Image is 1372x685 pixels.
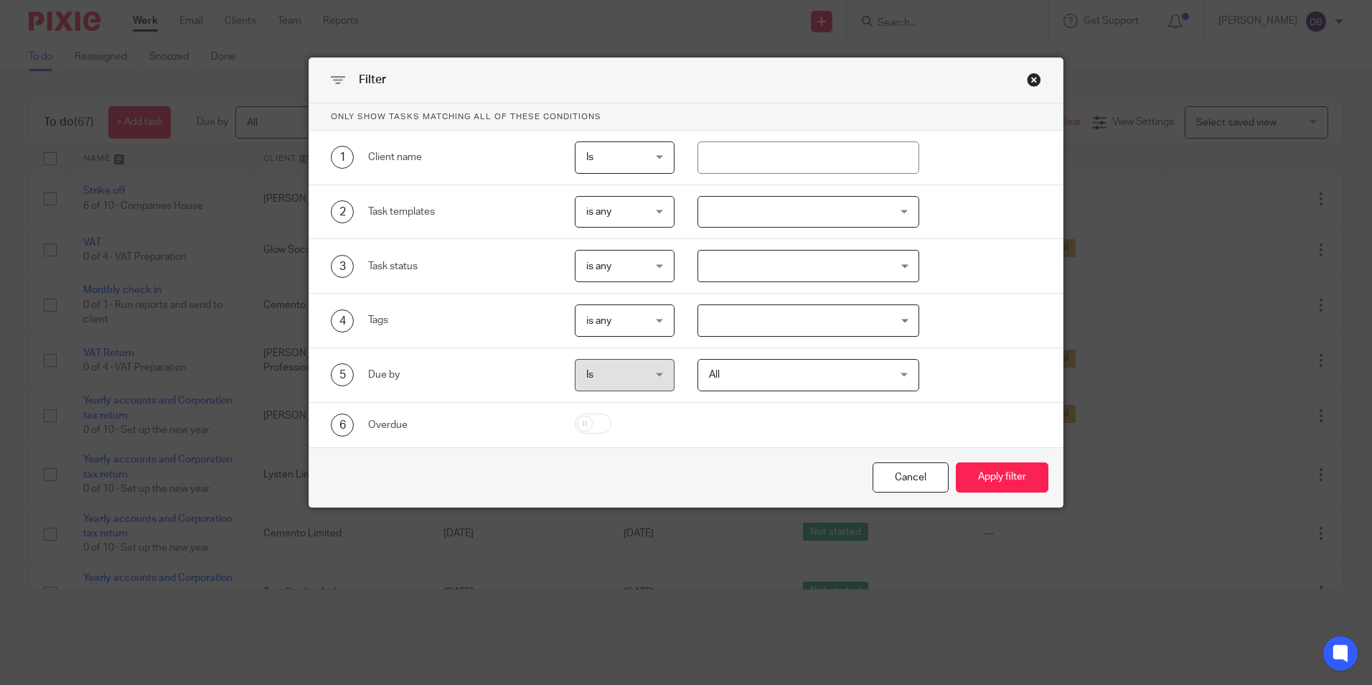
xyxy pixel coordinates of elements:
[700,253,911,279] input: Search for option
[586,316,611,326] span: is any
[331,414,354,437] div: 6
[586,152,593,162] span: Is
[331,363,354,386] div: 5
[586,207,611,217] span: is any
[586,370,593,380] span: Is
[586,261,611,271] span: is any
[331,309,354,332] div: 4
[873,462,949,493] div: Close this dialog window
[368,418,553,432] div: Overdue
[368,368,553,382] div: Due by
[331,146,354,169] div: 1
[1027,73,1041,87] div: Close this dialog window
[956,462,1048,493] button: Apply filter
[697,304,919,337] div: Search for option
[700,308,911,333] input: Search for option
[697,250,919,282] div: Search for option
[368,150,553,164] div: Client name
[331,255,354,278] div: 3
[331,200,354,223] div: 2
[368,313,553,327] div: Tags
[368,259,553,274] div: Task status
[368,205,553,219] div: Task templates
[309,103,1063,131] p: Only show tasks matching all of these conditions
[709,370,720,380] span: All
[359,74,386,85] span: Filter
